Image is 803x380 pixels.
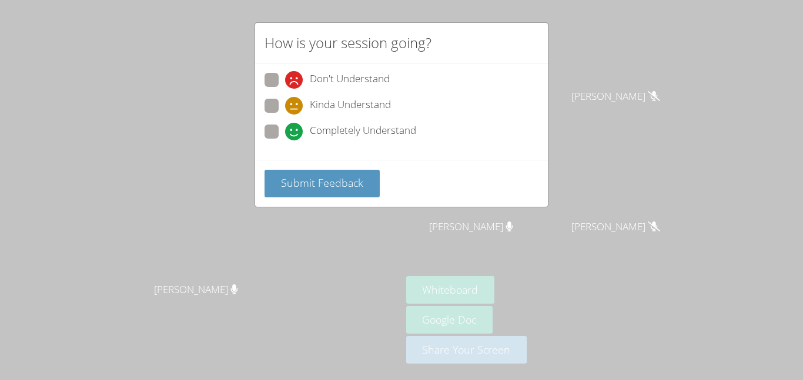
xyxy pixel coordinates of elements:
button: Submit Feedback [265,170,380,197]
span: Don't Understand [310,71,390,89]
span: Kinda Understand [310,97,391,115]
span: Submit Feedback [281,176,363,190]
h2: How is your session going? [265,32,431,53]
span: Completely Understand [310,123,416,140]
